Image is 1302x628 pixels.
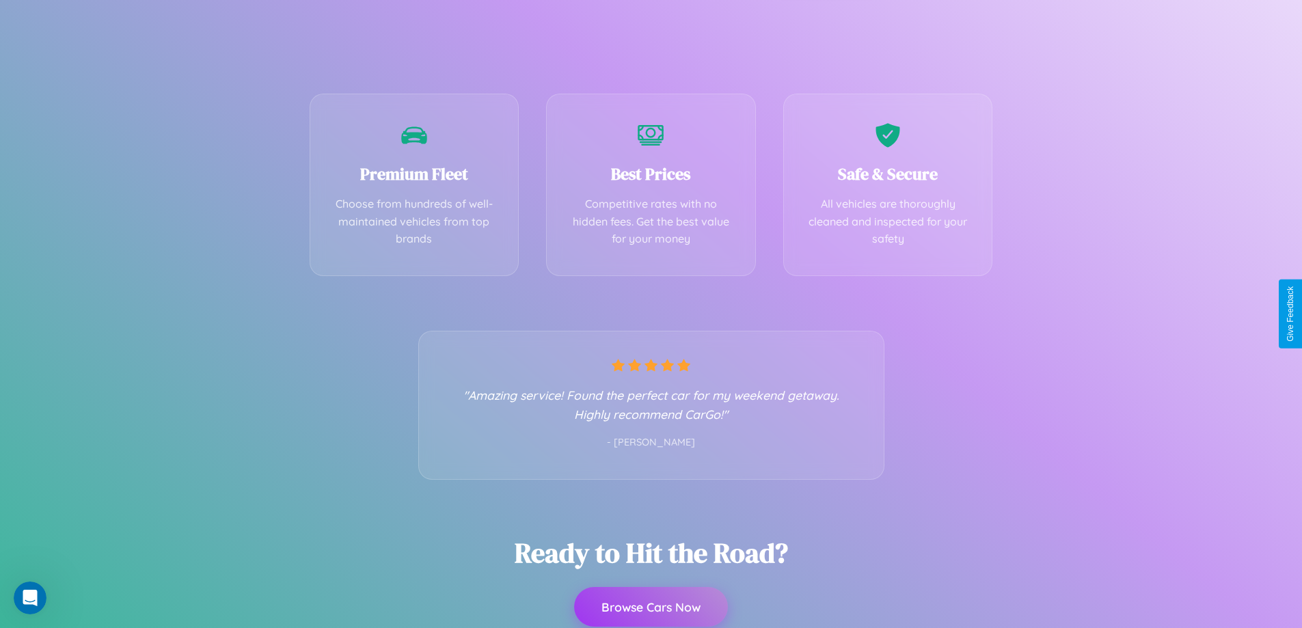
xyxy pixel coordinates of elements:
[574,587,728,627] button: Browse Cars Now
[567,195,735,248] p: Competitive rates with no hidden fees. Get the best value for your money
[515,534,788,571] h2: Ready to Hit the Road?
[331,163,498,185] h3: Premium Fleet
[567,163,735,185] h3: Best Prices
[804,195,972,248] p: All vehicles are thoroughly cleaned and inspected for your safety
[1286,286,1295,342] div: Give Feedback
[331,195,498,248] p: Choose from hundreds of well-maintained vehicles from top brands
[446,385,856,424] p: "Amazing service! Found the perfect car for my weekend getaway. Highly recommend CarGo!"
[14,582,46,614] iframe: Intercom live chat
[446,434,856,452] p: - [PERSON_NAME]
[804,163,972,185] h3: Safe & Secure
